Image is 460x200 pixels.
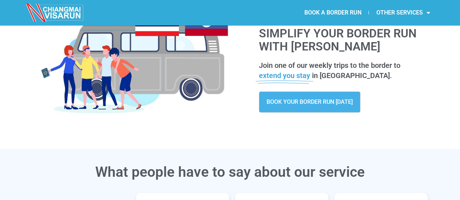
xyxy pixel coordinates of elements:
span: in [GEOGRAPHIC_DATA]. [312,71,392,80]
h1: Simplify your border run with [PERSON_NAME] [259,27,427,53]
span: BOOK YOUR BORDER RUN [DATE] [267,99,353,105]
span: Join one of our weekly trips to the border to [259,61,400,70]
a: BOOK YOUR BORDER RUN [DATE] [259,91,360,113]
a: OTHER SERVICES [369,4,437,21]
nav: Menu [230,4,437,21]
h3: What people have to say about our service [27,165,434,179]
